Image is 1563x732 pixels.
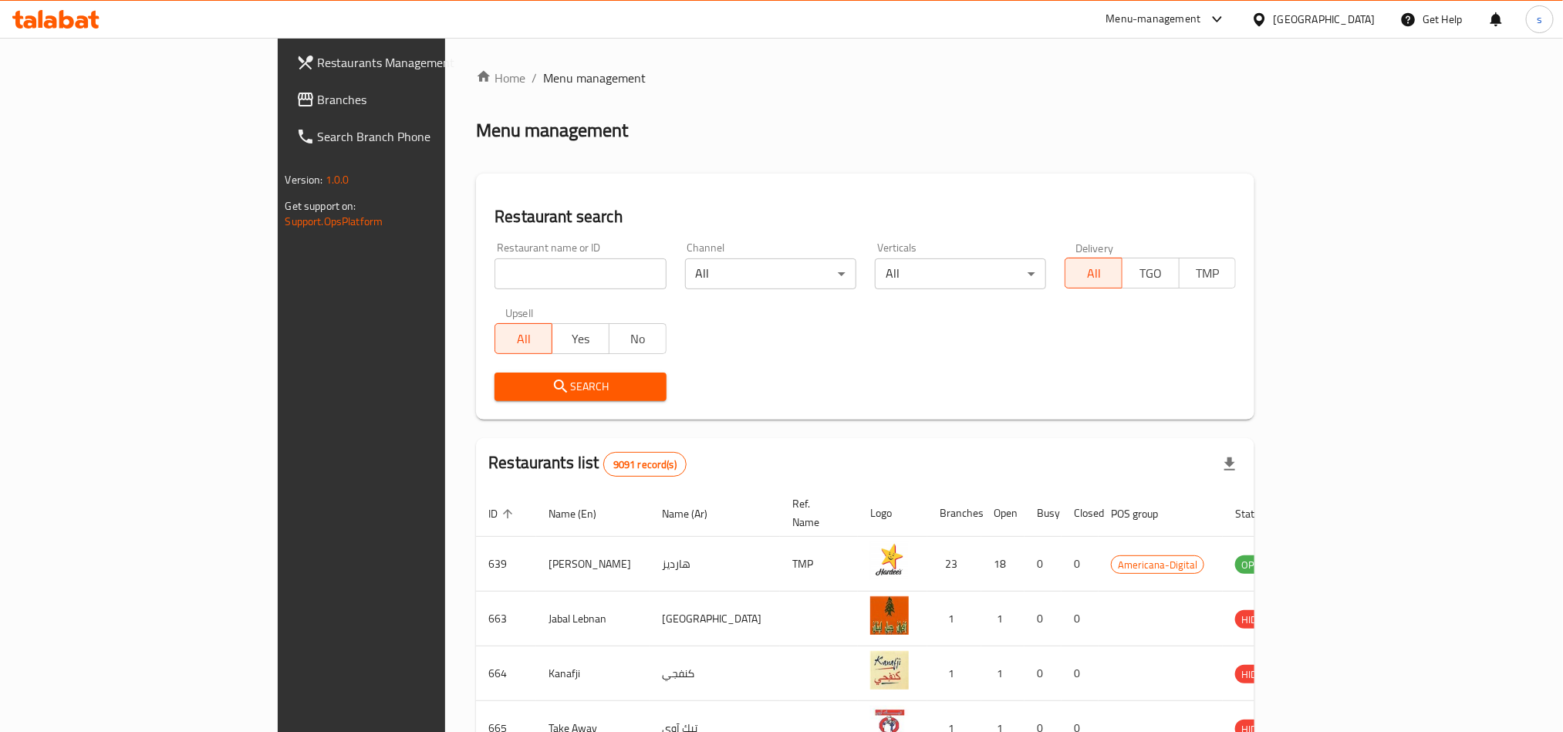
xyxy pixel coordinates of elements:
[870,651,909,690] img: Kanafji
[650,592,780,646] td: [GEOGRAPHIC_DATA]
[495,258,666,289] input: Search for restaurant name or ID..
[495,323,552,354] button: All
[604,457,686,472] span: 9091 record(s)
[1106,10,1201,29] div: Menu-management
[1062,537,1099,592] td: 0
[981,490,1025,537] th: Open
[284,118,538,155] a: Search Branch Phone
[505,308,534,319] label: Upsell
[927,490,981,537] th: Branches
[1062,646,1099,701] td: 0
[603,452,687,477] div: Total records count
[616,328,660,350] span: No
[1129,262,1173,285] span: TGO
[1072,262,1116,285] span: All
[981,537,1025,592] td: 18
[1235,556,1273,574] span: OPEN
[318,127,526,146] span: Search Branch Phone
[981,592,1025,646] td: 1
[1062,592,1099,646] td: 0
[870,541,909,580] img: Hardee's
[1122,258,1180,288] button: TGO
[326,170,349,190] span: 1.0.0
[650,537,780,592] td: هارديز
[609,323,667,354] button: No
[1075,242,1114,253] label: Delivery
[559,328,603,350] span: Yes
[1235,555,1273,574] div: OPEN
[536,592,650,646] td: Jabal Lebnan
[1111,504,1178,523] span: POS group
[780,537,858,592] td: TMP
[1065,258,1122,288] button: All
[927,537,981,592] td: 23
[858,490,927,537] th: Logo
[1537,11,1542,28] span: s
[1025,490,1062,537] th: Busy
[536,537,650,592] td: [PERSON_NAME]
[285,211,383,231] a: Support.OpsPlatform
[488,451,687,477] h2: Restaurants list
[1274,11,1376,28] div: [GEOGRAPHIC_DATA]
[1235,610,1281,629] div: HIDDEN
[284,81,538,118] a: Branches
[1062,490,1099,537] th: Closed
[536,646,650,701] td: Kanafji
[285,196,356,216] span: Get support on:
[543,69,646,87] span: Menu management
[495,205,1236,228] h2: Restaurant search
[927,646,981,701] td: 1
[1235,611,1281,629] span: HIDDEN
[318,53,526,72] span: Restaurants Management
[476,118,628,143] h2: Menu management
[501,328,546,350] span: All
[792,494,839,531] span: Ref. Name
[1179,258,1237,288] button: TMP
[927,592,981,646] td: 1
[875,258,1046,289] div: All
[285,170,323,190] span: Version:
[1235,666,1281,683] span: HIDDEN
[549,504,616,523] span: Name (En)
[1025,646,1062,701] td: 0
[284,44,538,81] a: Restaurants Management
[476,69,1254,87] nav: breadcrumb
[1025,537,1062,592] td: 0
[1186,262,1230,285] span: TMP
[1235,504,1285,523] span: Status
[552,323,609,354] button: Yes
[1112,556,1203,574] span: Americana-Digital
[981,646,1025,701] td: 1
[495,373,666,401] button: Search
[662,504,727,523] span: Name (Ar)
[1235,665,1281,683] div: HIDDEN
[650,646,780,701] td: كنفجي
[1025,592,1062,646] td: 0
[1211,446,1248,483] div: Export file
[870,596,909,635] img: Jabal Lebnan
[507,377,653,396] span: Search
[488,504,518,523] span: ID
[318,90,526,109] span: Branches
[685,258,856,289] div: All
